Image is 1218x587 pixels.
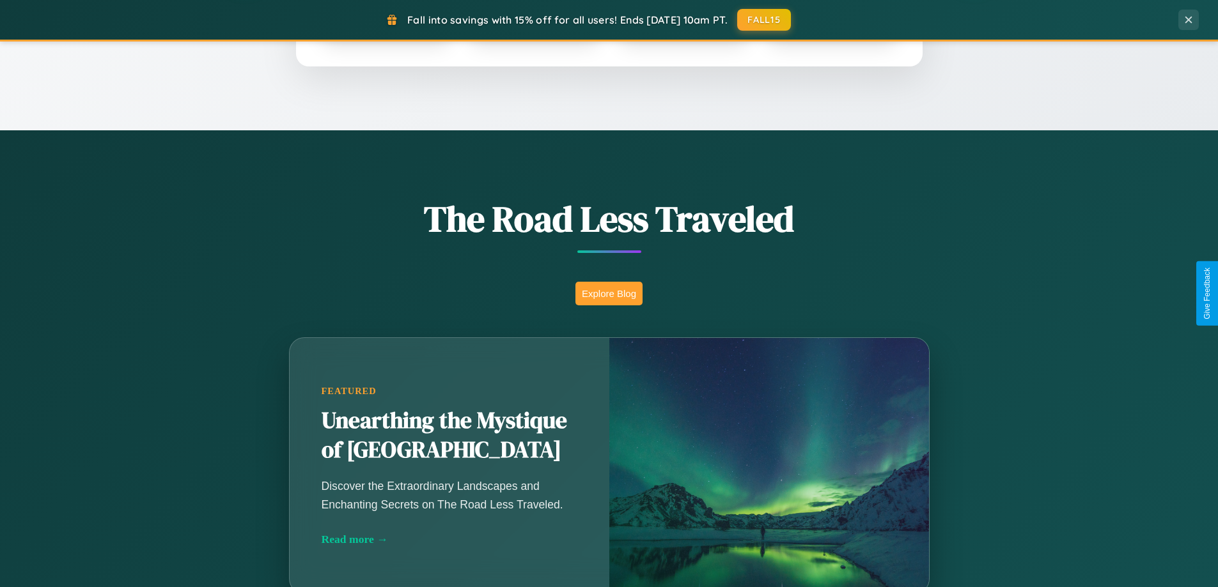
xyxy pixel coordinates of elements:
button: FALL15 [737,9,791,31]
div: Read more → [322,533,577,546]
p: Discover the Extraordinary Landscapes and Enchanting Secrets on The Road Less Traveled. [322,477,577,513]
h1: The Road Less Traveled [226,194,993,243]
h2: Unearthing the Mystique of [GEOGRAPHIC_DATA] [322,406,577,465]
span: Fall into savings with 15% off for all users! Ends [DATE] 10am PT. [407,13,728,26]
div: Featured [322,386,577,397]
div: Give Feedback [1203,268,1212,319]
button: Explore Blog [575,282,643,305]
